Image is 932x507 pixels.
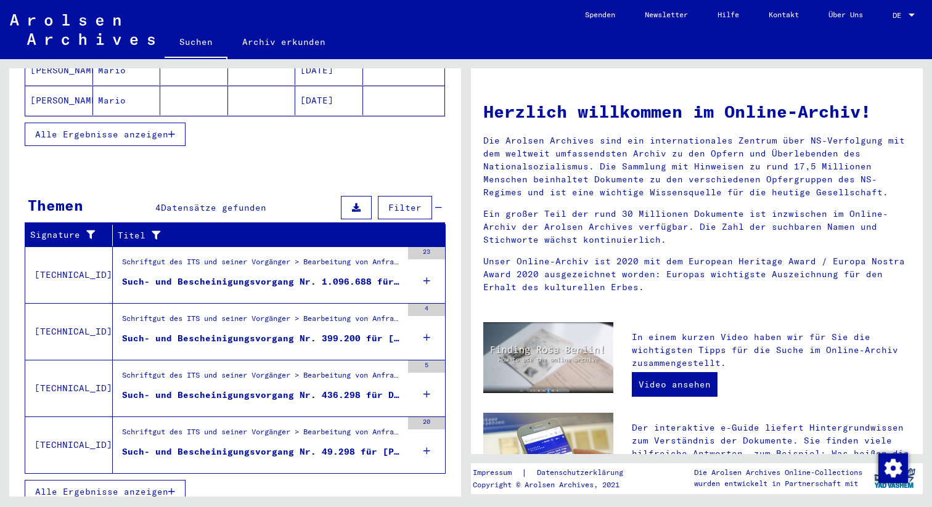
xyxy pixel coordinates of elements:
[30,225,112,245] div: Signature
[25,246,113,303] td: [TECHNICAL_ID]
[93,55,161,85] mat-cell: Mario
[155,202,161,213] span: 4
[118,225,430,245] div: Titel
[10,14,155,45] img: Arolsen_neg.svg
[30,229,97,241] div: Signature
[227,27,340,57] a: Archiv erkunden
[25,416,113,473] td: [TECHNICAL_ID]
[694,478,862,489] p: wurden entwickelt in Partnerschaft mit
[483,413,613,500] img: eguide.jpg
[122,389,402,402] div: Such- und Bescheinigungsvorgang Nr. 436.298 für DE [PERSON_NAME] geboren [DEMOGRAPHIC_DATA]
[25,360,113,416] td: [TECHNICAL_ID]
[122,332,402,345] div: Such- und Bescheinigungsvorgang Nr. 399.200 für [PERSON_NAME] geboren [DEMOGRAPHIC_DATA]
[473,466,521,479] a: Impressum
[122,313,402,330] div: Schriftgut des ITS und seiner Vorgänger > Bearbeitung von Anfragen > Fallbezogene [MEDICAL_DATA] ...
[632,421,910,486] p: Der interaktive e-Guide liefert Hintergrundwissen zum Verständnis der Dokumente. Sie finden viele...
[527,466,638,479] a: Datenschutzerklärung
[295,55,363,85] mat-cell: [DATE]
[122,370,402,387] div: Schriftgut des ITS und seiner Vorgänger > Bearbeitung von Anfragen > Fallbezogene [MEDICAL_DATA] ...
[122,275,402,288] div: Such- und Bescheinigungsvorgang Nr. 1.096.688 für [PERSON_NAME] geboren [DEMOGRAPHIC_DATA]
[408,360,445,373] div: 5
[122,445,402,458] div: Such- und Bescheinigungsvorgang Nr. 49.298 für [PERSON_NAME][GEOGRAPHIC_DATA] geboren [DEMOGRAPHI...
[165,27,227,59] a: Suchen
[295,86,363,115] mat-cell: [DATE]
[35,129,168,140] span: Alle Ergebnisse anzeigen
[408,304,445,316] div: 4
[483,99,910,124] h1: Herzlich willkommen im Online-Archiv!
[161,202,266,213] span: Datensätze gefunden
[408,417,445,429] div: 20
[388,202,422,213] span: Filter
[483,322,613,393] img: video.jpg
[408,247,445,259] div: 23
[872,463,918,493] img: yv_logo.png
[483,255,910,294] p: Unser Online-Archiv ist 2020 mit dem European Heritage Award / Europa Nostra Award 2020 ausgezeic...
[122,426,402,444] div: Schriftgut des ITS und seiner Vorgänger > Bearbeitung von Anfragen > Fallbezogene [MEDICAL_DATA] ...
[694,467,862,478] p: Die Arolsen Archives Online-Collections
[632,372,717,397] a: Video ansehen
[483,208,910,246] p: Ein großer Teil der rund 30 Millionen Dokumente ist inzwischen im Online-Archiv der Arolsen Archi...
[632,331,910,370] p: In einem kurzen Video haben wir für Sie die wichtigsten Tipps für die Suche im Online-Archiv zusa...
[25,303,113,360] td: [TECHNICAL_ID]
[878,453,908,483] img: Zustimmung ändern
[93,86,161,115] mat-cell: Mario
[35,486,168,497] span: Alle Ergebnisse anzeigen
[118,229,415,242] div: Titel
[473,479,638,490] p: Copyright © Arolsen Archives, 2021
[378,196,432,219] button: Filter
[25,86,93,115] mat-cell: [PERSON_NAME]
[473,466,638,479] div: |
[25,480,186,503] button: Alle Ergebnisse anzeigen
[122,256,402,274] div: Schriftgut des ITS und seiner Vorgänger > Bearbeitung von Anfragen > Fallbezogene [MEDICAL_DATA] ...
[28,194,83,216] div: Themen
[25,123,186,146] button: Alle Ergebnisse anzeigen
[25,55,93,85] mat-cell: [PERSON_NAME]
[893,11,906,20] span: DE
[483,134,910,199] p: Die Arolsen Archives sind ein internationales Zentrum über NS-Verfolgung mit dem weltweit umfasse...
